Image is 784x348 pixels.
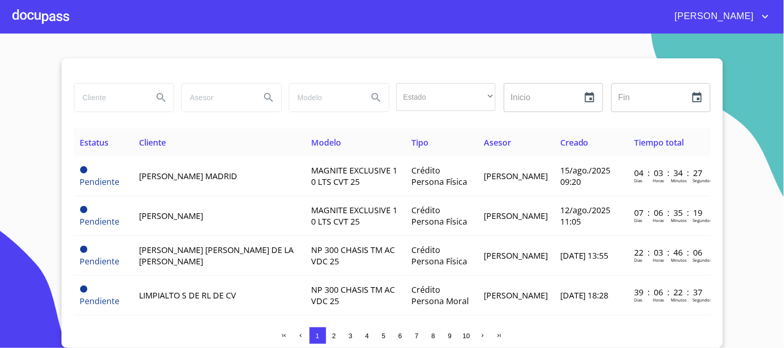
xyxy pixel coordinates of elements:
p: 07 : 06 : 35 : 19 [634,207,704,218]
span: [DATE] 13:55 [560,250,609,261]
p: Minutos [671,178,687,183]
button: 3 [343,327,359,344]
span: [PERSON_NAME] MADRID [140,170,238,182]
span: Asesor [484,137,511,148]
button: account of current user [667,8,772,25]
span: [PERSON_NAME] [PERSON_NAME] DE LA [PERSON_NAME] [140,244,294,267]
span: Creado [560,137,589,148]
span: Estatus [80,137,109,148]
span: 9 [448,332,452,340]
button: 1 [310,327,326,344]
button: 2 [326,327,343,344]
input: search [182,84,252,112]
span: LIMPIALTO S DE RL DE CV [140,290,237,301]
span: Pendiente [80,286,87,293]
span: Pendiente [80,246,87,253]
p: Horas [653,178,664,183]
span: 5 [382,332,386,340]
p: 04 : 03 : 34 : 27 [634,167,704,179]
p: Segundos [693,178,712,183]
span: 6 [398,332,402,340]
p: Segundos [693,217,712,223]
p: Segundos [693,297,712,303]
span: Modelo [312,137,342,148]
span: Tipo [412,137,429,148]
span: Pendiente [80,166,87,173]
p: Horas [653,257,664,263]
span: 4 [365,332,369,340]
button: 5 [376,327,392,344]
button: 4 [359,327,376,344]
span: Pendiente [80,216,120,227]
div: ​ [396,83,496,111]
button: 8 [425,327,442,344]
span: Pendiente [80,176,120,187]
span: [PERSON_NAME] [484,210,548,222]
span: MAGNITE EXCLUSIVE 1 0 LTS CVT 25 [312,165,398,187]
span: 10 [463,332,470,340]
span: 2 [332,332,336,340]
button: 6 [392,327,409,344]
p: Minutos [671,257,687,263]
span: Tiempo total [634,137,684,148]
span: Crédito Persona Moral [412,284,469,307]
button: Search [256,85,281,110]
span: Pendiente [80,206,87,213]
p: Minutos [671,297,687,303]
input: search [74,84,145,112]
span: 7 [415,332,419,340]
span: 1 [316,332,319,340]
span: [PERSON_NAME] [140,210,204,222]
p: Dias [634,297,642,303]
span: Pendiente [80,256,120,267]
input: search [289,84,360,112]
span: Crédito Persona Física [412,165,468,187]
p: Horas [653,217,664,223]
button: Search [149,85,174,110]
button: 7 [409,327,425,344]
span: 15/ago./2025 09:20 [560,165,611,187]
span: Crédito Persona Física [412,204,468,227]
p: Horas [653,297,664,303]
p: Dias [634,178,642,183]
span: [PERSON_NAME] [484,170,548,182]
span: [PERSON_NAME] [484,290,548,301]
p: Segundos [693,257,712,263]
span: Pendiente [80,295,120,307]
p: Minutos [671,217,687,223]
span: Crédito Persona Física [412,244,468,267]
p: Dias [634,217,642,223]
span: 3 [349,332,352,340]
span: MAGNITE EXCLUSIVE 1 0 LTS CVT 25 [312,204,398,227]
span: [DATE] 18:28 [560,290,609,301]
span: [PERSON_NAME] [484,250,548,261]
span: 8 [432,332,435,340]
p: 39 : 06 : 22 : 37 [634,287,704,298]
span: Cliente [140,137,166,148]
span: NP 300 CHASIS TM AC VDC 25 [312,244,395,267]
span: NP 300 CHASIS TM AC VDC 25 [312,284,395,307]
p: 22 : 03 : 46 : 06 [634,247,704,258]
button: 10 [458,327,475,344]
button: Search [364,85,389,110]
p: Dias [634,257,642,263]
span: 12/ago./2025 11:05 [560,204,611,227]
button: 9 [442,327,458,344]
span: [PERSON_NAME] [667,8,759,25]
